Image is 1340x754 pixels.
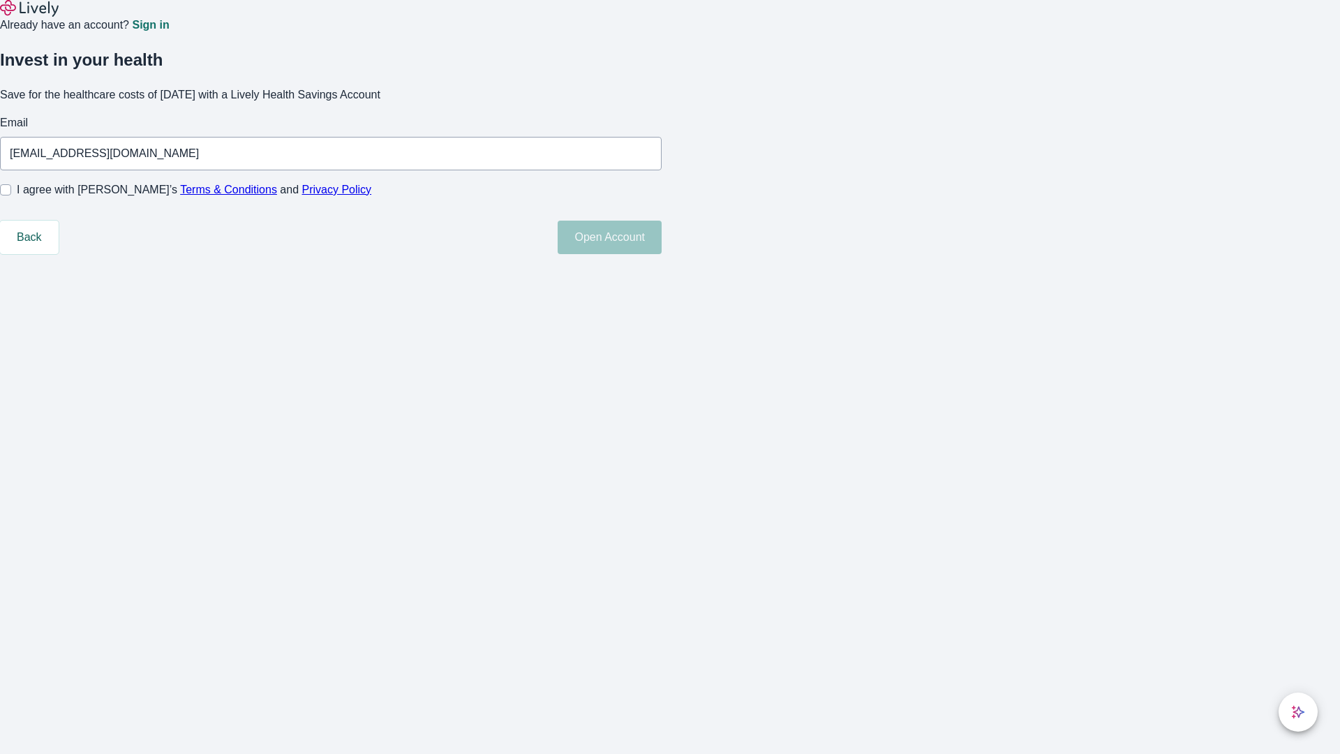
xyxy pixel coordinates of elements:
svg: Lively AI Assistant [1291,705,1305,719]
a: Sign in [132,20,169,31]
a: Privacy Policy [302,184,372,195]
a: Terms & Conditions [180,184,277,195]
button: chat [1279,693,1318,732]
span: I agree with [PERSON_NAME]’s and [17,182,371,198]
